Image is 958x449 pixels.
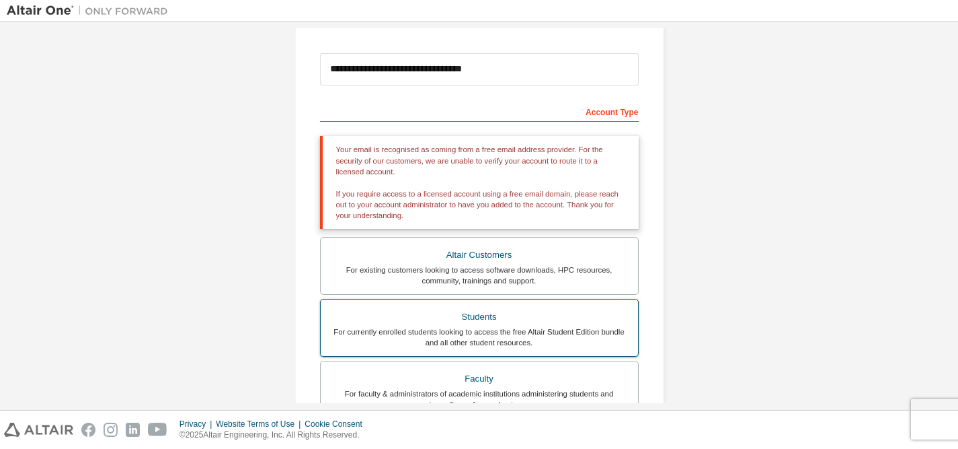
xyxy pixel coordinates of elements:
div: Altair Customers [329,246,630,265]
img: altair_logo.svg [4,423,73,437]
div: Privacy [179,419,216,429]
div: Faculty [329,370,630,388]
img: linkedin.svg [126,423,140,437]
p: © 2025 Altair Engineering, Inc. All Rights Reserved. [179,429,370,441]
div: Website Terms of Use [216,419,305,429]
img: Altair One [7,4,175,18]
img: youtube.svg [148,423,167,437]
div: For faculty & administrators of academic institutions administering students and accessing softwa... [329,388,630,410]
div: Students [329,308,630,326]
div: For existing customers looking to access software downloads, HPC resources, community, trainings ... [329,265,630,286]
img: instagram.svg [104,423,118,437]
div: Cookie Consent [305,419,370,429]
div: Your email is recognised as coming from a free email address provider. For the security of our cu... [320,136,639,229]
div: For currently enrolled students looking to access the free Altair Student Edition bundle and all ... [329,326,630,348]
div: Account Type [320,100,639,122]
img: facebook.svg [81,423,95,437]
